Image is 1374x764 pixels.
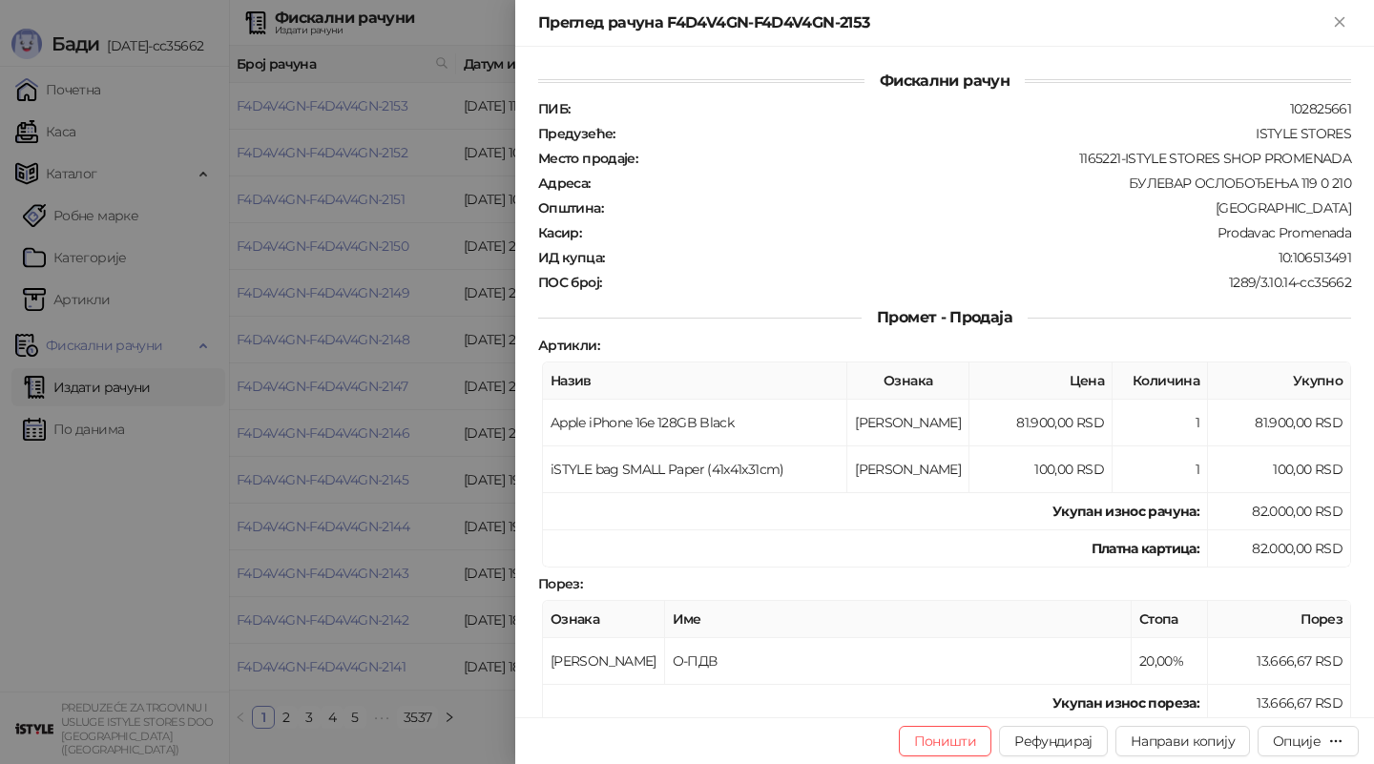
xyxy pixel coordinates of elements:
[603,274,1353,291] div: 1289/3.10.14-cc35662
[543,400,847,446] td: Apple iPhone 16e 128GB Black
[538,575,582,592] strong: Порез :
[1052,694,1199,712] strong: Укупан износ пореза:
[605,199,1353,217] div: [GEOGRAPHIC_DATA]
[1208,601,1351,638] th: Порез
[1052,503,1199,520] strong: Укупан износ рачуна :
[1328,11,1351,34] button: Close
[538,249,604,266] strong: ИД купца :
[538,199,603,217] strong: Општина :
[1208,362,1351,400] th: Укупно
[606,249,1353,266] div: 10:106513491
[1208,685,1351,722] td: 13.666,67 RSD
[538,150,637,167] strong: Место продаје :
[583,224,1353,241] div: Prodavac Promenada
[538,224,581,241] strong: Касир :
[1258,726,1359,756] button: Опције
[862,308,1028,326] span: Промет - Продаја
[1132,601,1208,638] th: Стопа
[639,150,1353,167] div: 1165221-ISTYLE STORES SHOP PROMENADA
[847,400,969,446] td: [PERSON_NAME]
[847,446,969,493] td: [PERSON_NAME]
[1115,726,1250,756] button: Направи копију
[1208,400,1351,446] td: 81.900,00 RSD
[593,175,1353,192] div: БУЛЕВАР ОСЛОБОЂЕЊА 119 0 210
[1208,638,1351,685] td: 13.666,67 RSD
[1113,446,1208,493] td: 1
[1273,733,1321,750] div: Опције
[665,601,1132,638] th: Име
[899,726,992,756] button: Поништи
[1113,362,1208,400] th: Количина
[538,274,601,291] strong: ПОС број :
[1092,540,1199,557] strong: Платна картица :
[543,446,847,493] td: iSTYLE bag SMALL Paper (41x41x31cm)
[665,638,1132,685] td: О-ПДВ
[543,362,847,400] th: Назив
[543,638,665,685] td: [PERSON_NAME]
[1208,530,1351,568] td: 82.000,00 RSD
[538,175,591,192] strong: Адреса :
[1208,493,1351,530] td: 82.000,00 RSD
[864,72,1025,90] span: Фискални рачун
[1208,446,1351,493] td: 100,00 RSD
[1113,400,1208,446] td: 1
[969,362,1113,400] th: Цена
[969,400,1113,446] td: 81.900,00 RSD
[847,362,969,400] th: Ознака
[538,100,570,117] strong: ПИБ :
[999,726,1108,756] button: Рефундирај
[543,601,665,638] th: Ознака
[538,125,615,142] strong: Предузеће :
[572,100,1353,117] div: 102825661
[538,11,1328,34] div: Преглед рачуна F4D4V4GN-F4D4V4GN-2153
[1131,733,1235,750] span: Направи копију
[969,446,1113,493] td: 100,00 RSD
[617,125,1353,142] div: ISTYLE STORES
[538,337,599,354] strong: Артикли :
[1132,638,1208,685] td: 20,00%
